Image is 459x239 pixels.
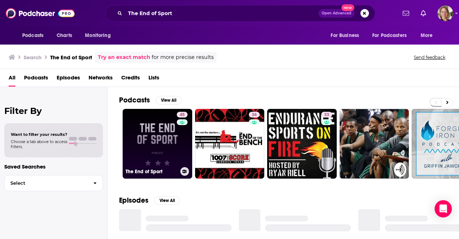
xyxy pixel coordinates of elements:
button: Select [4,175,103,191]
img: User Profile [437,5,453,21]
input: Search podcasts, credits, & more... [125,8,318,19]
span: Podcasts [22,31,43,41]
a: 33 [267,109,337,179]
span: for more precise results [152,53,214,61]
span: Monitoring [85,31,110,41]
button: Send feedback [412,54,448,60]
a: 45The End of Sport [123,109,192,179]
a: Try an exact match [98,53,150,61]
button: open menu [80,29,120,42]
span: Choose a tab above to access filters. [11,139,67,149]
a: 36 [249,112,260,118]
h2: Filter By [4,106,103,116]
span: 33 [324,111,329,119]
span: Open Advanced [322,12,351,15]
img: Podchaser - Follow, Share and Rate Podcasts [6,6,75,20]
button: open menu [326,29,368,42]
a: Podcasts [24,72,48,87]
div: Search podcasts, credits, & more... [105,5,375,22]
a: All [9,72,15,87]
h3: The End of Sport [126,169,178,175]
div: Open Intercom Messenger [435,200,452,217]
a: 36 [195,109,265,179]
span: Charts [57,31,72,41]
span: More [421,31,433,41]
a: Show notifications dropdown [400,7,412,19]
span: 45 [180,111,185,119]
a: Networks [89,72,113,87]
a: Charts [52,29,76,42]
button: Open AdvancedNew [318,9,355,18]
a: EpisodesView All [119,196,180,205]
span: For Business [331,31,359,41]
span: Select [5,181,87,185]
a: PodcastsView All [119,96,181,105]
button: open menu [368,29,417,42]
button: Show profile menu [437,5,453,21]
a: 33 [321,112,332,118]
span: For Podcasters [372,31,407,41]
a: Lists [148,72,159,87]
button: View All [154,196,180,205]
a: 45 [177,112,188,118]
span: Want to filter your results? [11,132,67,137]
h3: Search [24,54,42,61]
a: Episodes [57,72,80,87]
span: 36 [252,111,257,119]
span: Logged in as AriFortierPr [437,5,453,21]
p: Saved Searches [4,163,103,170]
button: open menu [416,29,442,42]
a: Show notifications dropdown [418,7,429,19]
h2: Episodes [119,196,148,205]
h3: The End of Sport [50,54,92,61]
button: View All [156,96,181,105]
button: open menu [17,29,53,42]
h2: Podcasts [119,96,150,105]
a: Credits [121,72,140,87]
span: New [341,4,354,11]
